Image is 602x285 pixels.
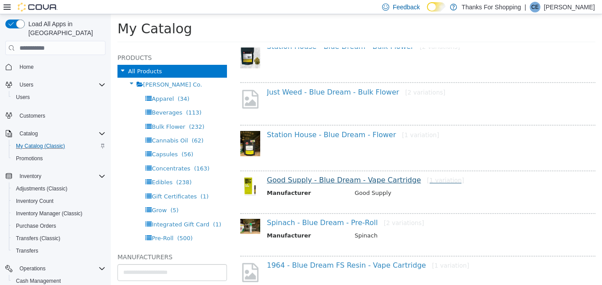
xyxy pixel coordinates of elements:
[67,81,79,88] span: (34)
[32,67,91,74] span: [PERSON_NAME] Co.
[9,182,109,195] button: Adjustments (Classic)
[16,79,37,90] button: Users
[9,152,109,165] button: Promotions
[102,207,110,214] span: (1)
[41,81,63,88] span: Apparel
[20,265,46,272] span: Operations
[16,79,106,90] span: Users
[59,193,67,199] span: (5)
[16,222,56,230] span: Purchase Orders
[129,74,149,96] img: missing-image.png
[16,94,30,101] span: Users
[393,3,420,12] span: Feedback
[156,217,237,228] th: Manufacturer
[16,155,43,162] span: Promotions
[2,262,109,275] button: Operations
[7,237,116,248] h5: Manufacturers
[12,153,106,164] span: Promotions
[16,185,67,192] span: Adjustments (Classic)
[16,61,106,72] span: Home
[66,221,82,227] span: (500)
[16,110,106,121] span: Customers
[16,128,106,139] span: Catalog
[461,2,521,12] p: Thanks For Shopping
[25,20,106,37] span: Load All Apps in [GEOGRAPHIC_DATA]
[12,208,106,219] span: Inventory Manager (Classic)
[12,196,106,206] span: Inventory Count
[532,2,539,12] span: CE
[16,128,41,139] button: Catalog
[75,95,91,102] span: (113)
[129,162,149,182] img: 150
[16,142,65,150] span: My Catalog (Classic)
[16,198,54,205] span: Inventory Count
[12,196,57,206] a: Inventory Count
[2,79,109,91] button: Users
[237,217,481,228] td: Spinach
[9,140,109,152] button: My Catalog (Classic)
[427,2,446,12] input: Dark Mode
[12,245,42,256] a: Transfers
[156,116,328,125] a: Station House - Blue Dream - Flower[1 variation]
[9,220,109,232] button: Purchase Orders
[2,127,109,140] button: Catalog
[41,179,86,186] span: Gift Certificates
[16,277,61,285] span: Cash Management
[41,95,71,102] span: Beverages
[17,54,51,60] span: All Products
[16,210,82,217] span: Inventory Manager (Classic)
[12,92,106,103] span: Users
[41,151,79,158] span: Concentrates
[41,109,74,116] span: Bulk Flower
[156,247,358,255] a: 1964 - Blue Dream FS Resin - Vape Cartridge[1 variation]
[129,205,149,220] img: 150
[16,263,106,274] span: Operations
[156,174,237,186] th: Manufacturer
[12,233,106,244] span: Transfers (Classic)
[129,28,149,54] img: 150
[65,165,81,171] span: (238)
[129,247,149,269] img: missing-image.png
[20,63,34,71] span: Home
[41,207,98,214] span: Integrated Gift Card
[78,109,94,116] span: (232)
[20,112,45,119] span: Customers
[12,183,71,194] a: Adjustments (Classic)
[156,162,353,170] a: Good Supply - Blue Dream - Vape Cartridge[1 variation]
[291,117,328,124] small: [1 variation]
[81,123,93,130] span: (62)
[41,137,67,143] span: Capsules
[12,141,69,151] a: My Catalog (Classic)
[41,165,62,171] span: Edibles
[9,91,109,103] button: Users
[2,170,109,182] button: Inventory
[16,171,106,182] span: Inventory
[41,123,77,130] span: Cannabis Oil
[16,247,38,254] span: Transfers
[12,92,33,103] a: Users
[237,174,481,186] td: Good Supply
[83,151,99,158] span: (163)
[70,137,82,143] span: (56)
[129,117,149,142] img: 150
[524,2,526,12] p: |
[9,195,109,207] button: Inventory Count
[16,111,49,121] a: Customers
[156,204,313,213] a: Spinach - Blue Dream - Pre-Roll[2 variations]
[20,130,38,137] span: Catalog
[2,60,109,73] button: Home
[20,81,33,88] span: Users
[41,193,56,199] span: Grow
[12,208,86,219] a: Inventory Manager (Classic)
[316,162,353,170] small: [1 variation]
[321,248,359,255] small: [1 variation]
[7,7,81,22] span: My Catalog
[41,221,63,227] span: Pre-Roll
[9,245,109,257] button: Transfers
[156,74,335,82] a: Just Weed - Blue Dream - Bulk Flower[2 variations]
[12,233,64,244] a: Transfers (Classic)
[90,179,98,186] span: (1)
[2,109,109,122] button: Customers
[12,153,47,164] a: Promotions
